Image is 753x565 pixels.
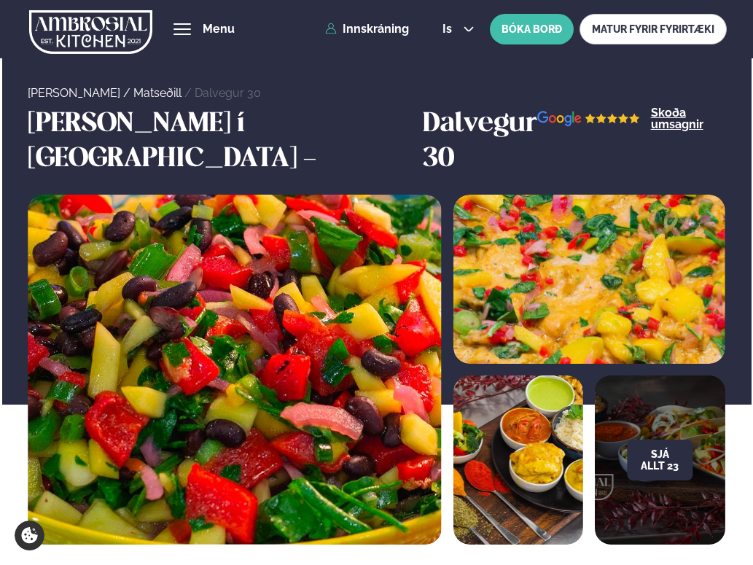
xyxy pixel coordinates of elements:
[490,14,574,44] button: BÓKA BORÐ
[28,86,120,100] a: [PERSON_NAME]
[195,86,261,100] a: Dalvegur 30
[537,111,640,127] img: image alt
[173,20,191,38] button: hamburger
[184,86,195,100] span: /
[442,23,456,35] span: is
[423,107,537,177] h3: Dalvegur 30
[325,23,409,36] a: Innskráning
[133,86,182,100] a: Matseðill
[580,14,727,44] a: MATUR FYRIR FYRIRTÆKI
[28,195,441,545] img: image alt
[15,521,44,550] a: Cookie settings
[28,107,415,177] h3: [PERSON_NAME] í [GEOGRAPHIC_DATA] -
[453,195,725,364] img: image alt
[651,107,725,130] a: Skoða umsagnir
[431,23,485,35] button: is
[123,86,133,100] span: /
[628,440,692,480] button: Sjá allt 23
[453,375,583,545] img: image alt
[29,2,153,62] img: logo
